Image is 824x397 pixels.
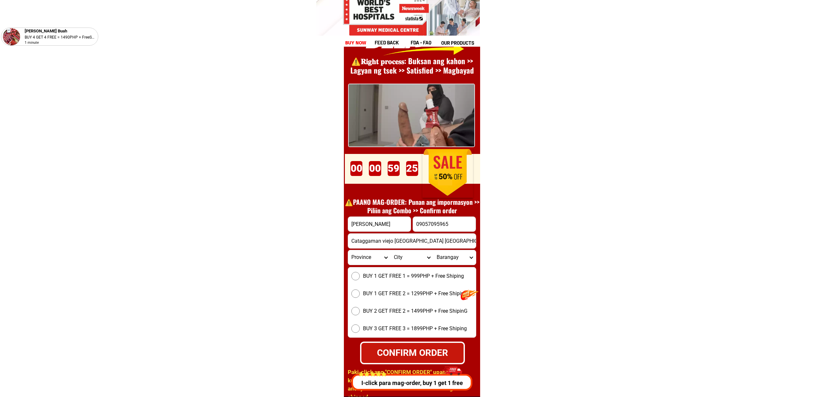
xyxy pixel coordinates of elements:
[348,217,411,231] input: Input full_name
[351,272,360,280] input: BUY 1 GET FREE 1 = 999PHP + Free Shiping
[433,250,476,265] select: Select commune
[413,217,476,231] input: Input phone_number
[429,172,462,181] h1: 50%
[361,346,465,360] div: CONFIRM ORDER
[363,290,467,298] span: BUY 1 GET FREE 2 = 1299PHP + Free Shiping
[363,272,464,280] span: BUY 1 GET FREE 1 = 999PHP + Free Shiping
[348,234,476,248] input: Input address
[363,325,467,333] span: BUY 3 GET FREE 3 = 1899PHP + Free Shiping
[375,39,410,46] h1: feed back
[441,39,479,47] h1: our products
[363,307,467,315] span: BUY 2 GET FREE 2 = 1499PHP + Free ShipinG
[345,39,367,47] h1: buy now
[348,250,391,265] select: Select province
[391,250,433,265] select: Select district
[348,379,471,387] p: I-click para mag-order, buy 1 get 1 free
[351,324,360,333] input: BUY 3 GET FREE 3 = 1899PHP + Free Shiping
[411,39,447,46] h1: fda - FAQ
[341,198,483,215] h1: ⚠️️PAANO MAG-ORDER: Punan ang impormasyon >> Piliin ang Combo >> Confirm order
[341,56,483,76] h1: ⚠️️𝐑𝐢𝐠𝐡𝐭 𝐩𝐫𝐨𝐜𝐞𝐬𝐬: Buksan ang kahon >> Lagyan ng tsek >> Satisfied >> Magbayad
[351,307,360,315] input: BUY 2 GET FREE 2 = 1499PHP + Free ShipinG
[351,289,360,298] input: BUY 1 GET FREE 2 = 1299PHP + Free Shiping
[368,150,470,179] h1: ORDER DITO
